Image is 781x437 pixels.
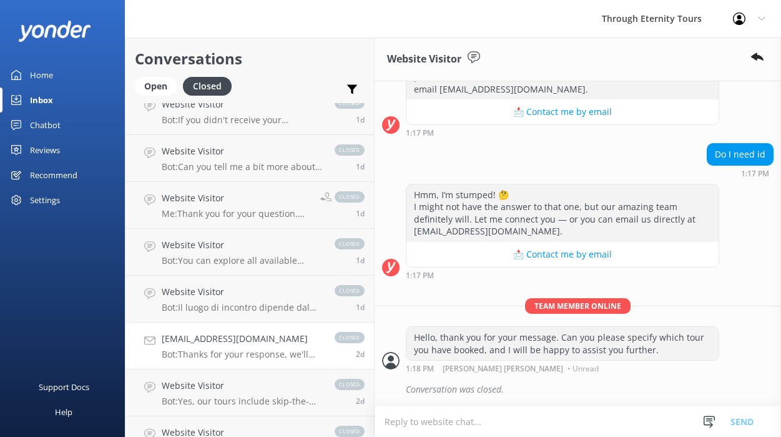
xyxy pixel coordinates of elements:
div: 01:17pm 10-Aug-2025 (UTC +02:00) Europe/Amsterdam [707,169,774,178]
p: Bot: Il luogo di incontro dipende dal tour che hai prenotato e i dettagli completi, incluso l'ora... [162,302,322,313]
h4: [EMAIL_ADDRESS][DOMAIN_NAME] [162,332,322,346]
span: closed [335,285,365,296]
h4: Website Visitor [162,191,311,205]
span: closed [335,379,365,390]
div: 01:18pm 10-Aug-2025 (UTC +02:00) Europe/Amsterdam [406,364,719,373]
button: 📩 Contact me by email [406,99,719,124]
div: Conversation was closed. [406,379,774,400]
span: 10:58am 10-Aug-2025 (UTC +02:00) Europe/Amsterdam [356,114,365,125]
div: Home [30,63,53,88]
a: [EMAIL_ADDRESS][DOMAIN_NAME]Bot:Thanks for your response, we'll get back to you as soon as we can... [125,323,374,369]
div: Inbox [30,88,53,113]
a: Website VisitorMe:Thank you for your question. The start time is fixed for our semi-private tours... [125,182,374,229]
h4: Website Visitor [162,98,322,111]
p: Bot: Yes, our tours include skip-the-line access. We offer a variety of Vatican tours, including ... [162,396,322,407]
p: Me: Thank you for your question. The start time is fixed for our semi-private tours; however, our... [162,208,311,219]
img: yonder-white-logo.png [19,21,91,41]
span: 01:17pm 09-Aug-2025 (UTC +02:00) Europe/Amsterdam [356,396,365,406]
p: Bot: You can explore all available Colosseum tour options and book directly online at [URL][DOMAI... [162,255,322,266]
div: Hmm, I’m stumped! 🤔 I might not have the answer to that one, but our amazing team definitely will... [406,184,719,242]
a: Website VisitorBot:If you didn't receive your confirmation email, you can contact the team at [EM... [125,88,374,135]
span: 09:19pm 09-Aug-2025 (UTC +02:00) Europe/Amsterdam [356,255,365,266]
span: 03:09pm 09-Aug-2025 (UTC +02:00) Europe/Amsterdam [356,349,365,359]
span: closed [335,332,365,343]
div: 2025-08-10T11:43:09.818 [382,379,774,400]
span: closed [335,191,365,203]
div: Recommend [30,163,77,188]
div: Reviews [30,138,60,163]
span: closed [335,426,365,437]
strong: 1:18 PM [406,365,434,373]
span: 08:26pm 09-Aug-2025 (UTC +02:00) Europe/Amsterdam [356,302,365,313]
span: 10:58pm 09-Aug-2025 (UTC +02:00) Europe/Amsterdam [356,208,365,219]
p: Bot: Thanks for your response, we'll get back to you as soon as we can during opening hours. [162,349,322,360]
div: Settings [30,188,60,213]
span: closed [335,238,365,249]
h4: Website Visitor [162,379,322,393]
a: Website VisitorBot:You can explore all available Colosseum tour options and book directly online ... [125,229,374,276]
h3: Website Visitor [387,51,461,68]
span: • Unread [567,365,599,373]
button: 📩 Contact me by email [406,242,719,267]
span: [PERSON_NAME] [PERSON_NAME] [443,365,563,373]
div: Help [55,399,72,424]
span: Team member online [525,298,631,314]
strong: 1:17 PM [406,272,434,279]
a: Open [135,79,183,93]
div: 01:17pm 10-Aug-2025 (UTC +02:00) Europe/Amsterdam [406,128,719,137]
h2: Conversations [135,47,365,71]
div: Support Docs [39,374,89,399]
p: Bot: If you didn't receive your confirmation email, you can contact the team at [EMAIL_ADDRESS][D... [162,114,322,126]
span: closed [335,144,365,156]
strong: 1:17 PM [741,170,769,178]
a: Website VisitorBot:Il luogo di incontro dipende dal tour che hai prenotato e i dettagli completi,... [125,276,374,323]
p: Bot: Can you tell me a bit more about where you are going? We have an amazing array of group and ... [162,161,322,173]
h4: Website Visitor [162,285,322,299]
h4: Website Visitor [162,238,322,252]
div: Hello, thank you for your message. Can you please specify which tour you have booked, and I will ... [406,327,719,360]
a: Website VisitorBot:Yes, our tours include skip-the-line access. We offer a variety of Vatican tou... [125,369,374,416]
span: 06:49am 10-Aug-2025 (UTC +02:00) Europe/Amsterdam [356,161,365,172]
div: Closed [183,77,232,96]
h4: Website Visitor [162,144,322,158]
a: Closed [183,79,238,93]
strong: 1:17 PM [406,129,434,137]
div: Open [135,77,177,96]
span: closed [335,98,365,109]
div: Do I need id [707,144,773,165]
div: 01:17pm 10-Aug-2025 (UTC +02:00) Europe/Amsterdam [406,271,719,279]
a: Website VisitorBot:Can you tell me a bit more about where you are going? We have an amazing array... [125,135,374,182]
div: Chatbot [30,113,61,138]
